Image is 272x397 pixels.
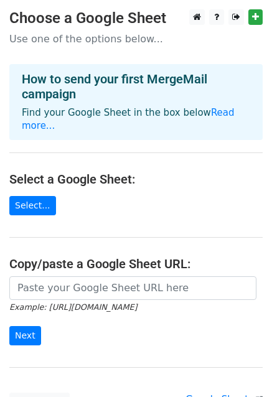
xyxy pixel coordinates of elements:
[9,172,263,187] h4: Select a Google Sheet:
[9,32,263,45] p: Use one of the options below...
[9,302,137,312] small: Example: [URL][DOMAIN_NAME]
[9,196,56,215] a: Select...
[9,256,263,271] h4: Copy/paste a Google Sheet URL:
[9,326,41,345] input: Next
[22,72,250,101] h4: How to send your first MergeMail campaign
[9,9,263,27] h3: Choose a Google Sheet
[9,276,256,300] input: Paste your Google Sheet URL here
[22,107,235,131] a: Read more...
[22,106,250,133] p: Find your Google Sheet in the box below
